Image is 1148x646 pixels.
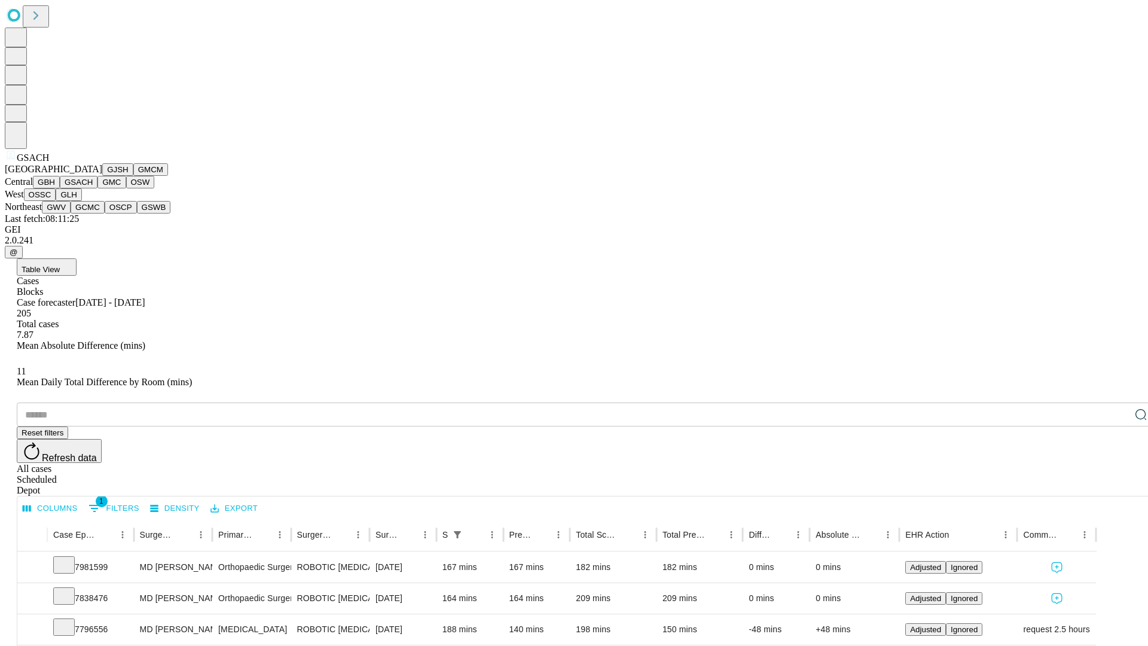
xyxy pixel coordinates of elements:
[133,163,168,176] button: GMCM
[637,526,654,543] button: Menu
[5,176,33,187] span: Central
[5,246,23,258] button: @
[60,176,97,188] button: GSACH
[484,526,500,543] button: Menu
[662,583,737,614] div: 209 mins
[5,164,102,174] span: [GEOGRAPHIC_DATA]
[218,530,253,540] div: Primary Service
[297,552,364,583] div: ROBOTIC [MEDICAL_DATA] KNEE TOTAL
[97,176,126,188] button: GMC
[207,499,261,518] button: Export
[910,625,941,634] span: Adjusted
[140,583,206,614] div: MD [PERSON_NAME]
[576,552,651,583] div: 182 mins
[71,201,105,214] button: GCMC
[271,526,288,543] button: Menu
[533,526,550,543] button: Sort
[17,153,49,163] span: GSACH
[576,530,619,540] div: Total Scheduled Duration
[816,552,893,583] div: 0 mins
[33,176,60,188] button: GBH
[102,163,133,176] button: GJSH
[442,530,448,540] div: Scheduled In Room Duration
[1076,526,1093,543] button: Menu
[42,453,97,463] span: Refresh data
[816,614,893,645] div: +48 mins
[706,526,723,543] button: Sort
[509,614,564,645] div: 140 mins
[23,557,41,578] button: Expand
[550,526,567,543] button: Menu
[509,530,533,540] div: Predicted In Room Duration
[375,614,430,645] div: [DATE]
[114,526,131,543] button: Menu
[951,563,978,572] span: Ignored
[5,214,79,224] span: Last fetch: 08:11:25
[417,526,433,543] button: Menu
[790,526,807,543] button: Menu
[576,583,651,614] div: 209 mins
[5,235,1143,246] div: 2.0.241
[997,526,1014,543] button: Menu
[442,614,497,645] div: 188 mins
[53,552,128,583] div: 7981599
[126,176,155,188] button: OSW
[17,319,59,329] span: Total cases
[17,330,33,340] span: 7.87
[905,592,946,605] button: Adjusted
[662,530,706,540] div: Total Predicted Duration
[749,530,772,540] div: Difference
[105,201,137,214] button: OSCP
[400,526,417,543] button: Sort
[333,526,350,543] button: Sort
[816,583,893,614] div: 0 mins
[951,625,978,634] span: Ignored
[723,526,740,543] button: Menu
[75,297,145,307] span: [DATE] - [DATE]
[218,583,285,614] div: Orthopaedic Surgery
[946,561,982,574] button: Ignored
[53,583,128,614] div: 7838476
[467,526,484,543] button: Sort
[905,623,946,636] button: Adjusted
[23,620,41,641] button: Expand
[10,248,18,257] span: @
[449,526,466,543] div: 1 active filter
[910,563,941,572] span: Adjusted
[662,614,737,645] div: 150 mins
[5,189,24,199] span: West
[297,530,332,540] div: Surgery Name
[509,583,564,614] div: 164 mins
[863,526,880,543] button: Sort
[218,614,285,645] div: [MEDICAL_DATA]
[946,623,982,636] button: Ignored
[880,526,896,543] button: Menu
[1023,614,1090,645] span: request 2.5 hours
[17,297,75,307] span: Case forecaster
[375,583,430,614] div: [DATE]
[147,499,203,518] button: Density
[218,552,285,583] div: Orthopaedic Surgery
[449,526,466,543] button: Show filters
[375,552,430,583] div: [DATE]
[946,592,982,605] button: Ignored
[56,188,81,201] button: GLH
[905,530,949,540] div: EHR Action
[749,583,804,614] div: 0 mins
[1023,530,1058,540] div: Comments
[749,552,804,583] div: 0 mins
[17,308,31,318] span: 205
[442,552,497,583] div: 167 mins
[17,366,26,376] span: 11
[17,426,68,439] button: Reset filters
[350,526,367,543] button: Menu
[910,594,941,603] span: Adjusted
[17,377,192,387] span: Mean Daily Total Difference by Room (mins)
[255,526,271,543] button: Sort
[951,594,978,603] span: Ignored
[442,583,497,614] div: 164 mins
[816,530,862,540] div: Absolute Difference
[24,188,56,201] button: OSSC
[42,201,71,214] button: GWV
[662,552,737,583] div: 182 mins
